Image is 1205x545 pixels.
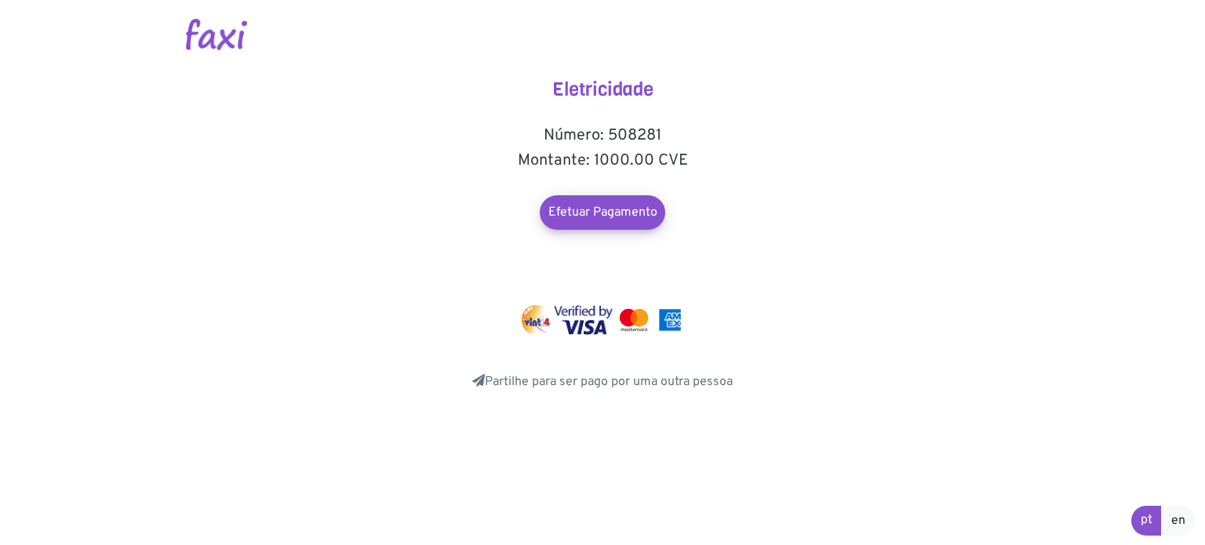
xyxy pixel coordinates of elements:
img: mastercard [616,305,652,335]
a: Efetuar Pagamento [540,195,665,230]
a: pt [1131,506,1162,536]
h5: Número: 508281 [446,126,759,145]
h4: Eletricidade [446,78,759,101]
a: en [1161,506,1196,536]
a: Partilhe para ser pago por uma outra pessoa [472,374,733,390]
img: mastercard [655,305,685,335]
h5: Montante: 1000.00 CVE [446,151,759,170]
img: visa [554,305,613,335]
img: vinti4 [520,305,552,335]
